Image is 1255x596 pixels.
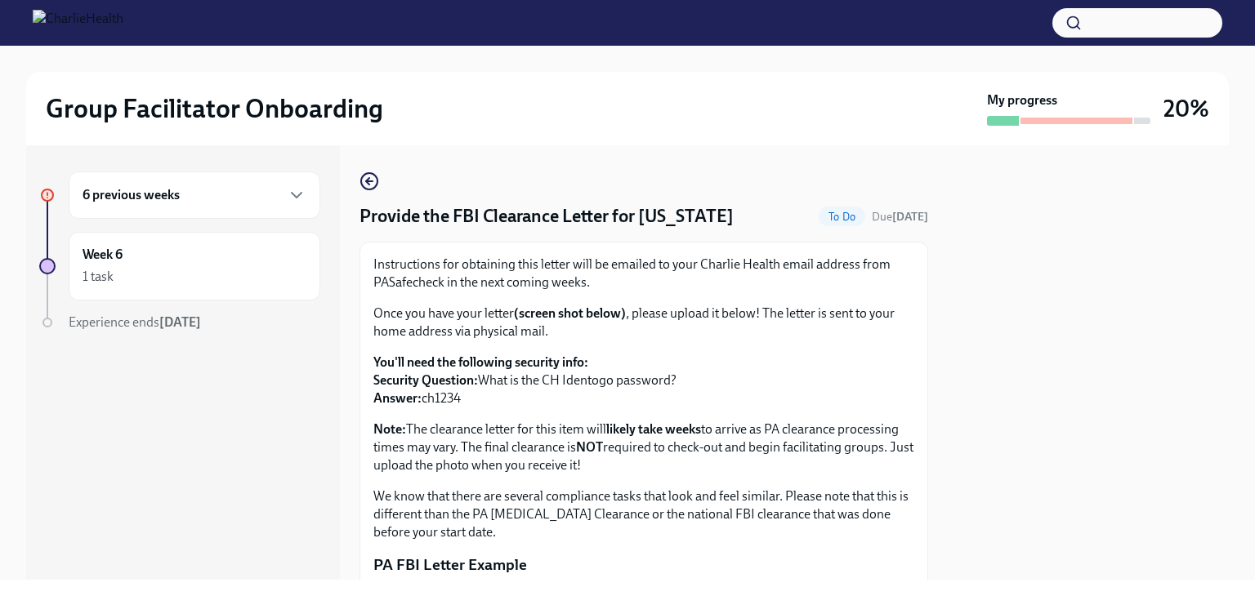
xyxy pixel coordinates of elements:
p: We know that there are several compliance tasks that look and feel similar. Please note that this... [373,487,914,541]
img: CharlieHealth [33,10,123,36]
strong: Answer: [373,390,422,406]
strong: likely take weeks [606,421,701,437]
h6: 6 previous weeks [83,186,180,204]
strong: (screen shot below) [514,305,626,321]
p: Once you have your letter , please upload it below! The letter is sent to your home address via p... [373,305,914,340]
span: Due [872,210,928,224]
div: 1 task [83,268,114,286]
h4: Provide the FBI Clearance Letter for [US_STATE] [360,204,734,229]
p: What is the CH Identogo password? ch1234 [373,354,914,407]
span: To Do [819,211,865,223]
span: August 12th, 2025 10:00 [872,209,928,225]
h2: Group Facilitator Onboarding [46,92,383,125]
strong: Security Question: [373,372,478,388]
div: 6 previous weeks [69,171,320,219]
strong: My progress [987,91,1057,109]
p: The clearance letter for this item will to arrive as PA clearance processing times may vary. The ... [373,420,914,474]
h6: Week 6 [83,246,123,264]
p: PA FBI Letter Example [373,554,914,576]
strong: You'll need the following security info: [373,354,588,370]
strong: [DATE] [892,210,928,224]
p: Instructions for obtaining this letter will be emailed to your Charlie Health email address from ... [373,256,914,291]
h3: 20% [1163,94,1209,123]
span: Experience ends [69,314,201,330]
strong: NOT [576,439,603,455]
a: Week 61 task [39,232,320,300]
strong: [DATE] [159,314,201,330]
strong: Note: [373,421,406,437]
